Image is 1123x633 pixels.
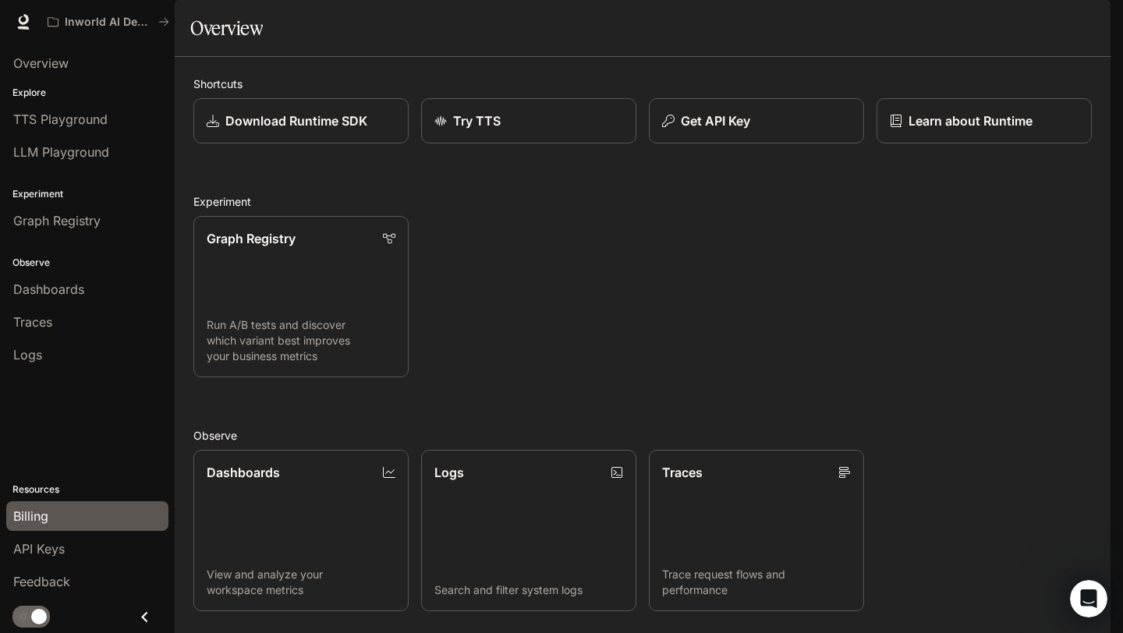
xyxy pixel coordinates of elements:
p: Logs [434,463,464,482]
p: Get API Key [681,111,750,130]
p: Inworld AI Demos [65,16,152,29]
h2: Experiment [193,193,1092,210]
p: Run A/B tests and discover which variant best improves your business metrics [207,317,395,364]
p: Try TTS [453,111,501,130]
p: View and analyze your workspace metrics [207,567,395,598]
a: DashboardsView and analyze your workspace metrics [193,450,409,611]
a: Learn about Runtime [877,98,1092,143]
p: Dashboards [207,463,280,482]
a: Download Runtime SDK [193,98,409,143]
h2: Shortcuts [193,76,1092,92]
p: Graph Registry [207,229,296,248]
iframe: Intercom live chat [1070,580,1107,617]
h2: Observe [193,427,1092,444]
a: Try TTS [421,98,636,143]
p: Traces [662,463,703,482]
p: Download Runtime SDK [225,111,367,130]
button: Get API Key [649,98,864,143]
button: All workspaces [41,6,176,37]
a: TracesTrace request flows and performance [649,450,864,611]
a: LogsSearch and filter system logs [421,450,636,611]
p: Learn about Runtime [909,111,1033,130]
p: Trace request flows and performance [662,567,851,598]
h1: Overview [190,12,263,44]
p: Search and filter system logs [434,582,623,598]
a: Graph RegistryRun A/B tests and discover which variant best improves your business metrics [193,216,409,377]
